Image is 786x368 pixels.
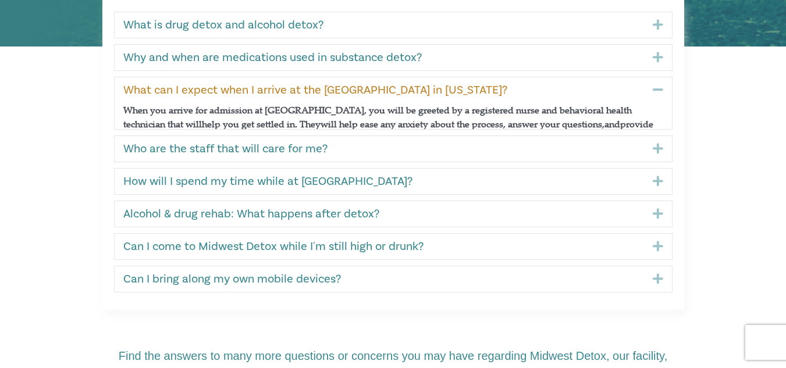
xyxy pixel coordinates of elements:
[202,117,295,130] span: help you get settled in
[123,51,635,65] a: Why and when are medications used in substance detox?
[295,117,297,130] span: .
[123,207,635,221] a: Alcohol & drug rehab: What happens after detox?
[602,117,604,130] span: ,
[123,142,635,156] a: Who are the staff that will care for me?
[123,174,635,188] a: How will I spend my time while at [GEOGRAPHIC_DATA]?
[604,117,620,130] span: and
[321,117,602,130] span: will help ease any anxiety about the process, answer your questions
[300,117,321,130] span: They
[123,83,635,97] a: What can I expect when I arrive at the [GEOGRAPHIC_DATA] in [US_STATE]?
[123,18,635,32] a: What is drug detox and alcohol detox?
[123,103,632,130] span: When you arrive for admission at [GEOGRAPHIC_DATA], you will be greeted by a registered nurse and...
[123,240,635,253] a: Can I come to Midwest Detox while I'm still high or drunk?
[123,272,635,286] a: Can I bring along my own mobile devices?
